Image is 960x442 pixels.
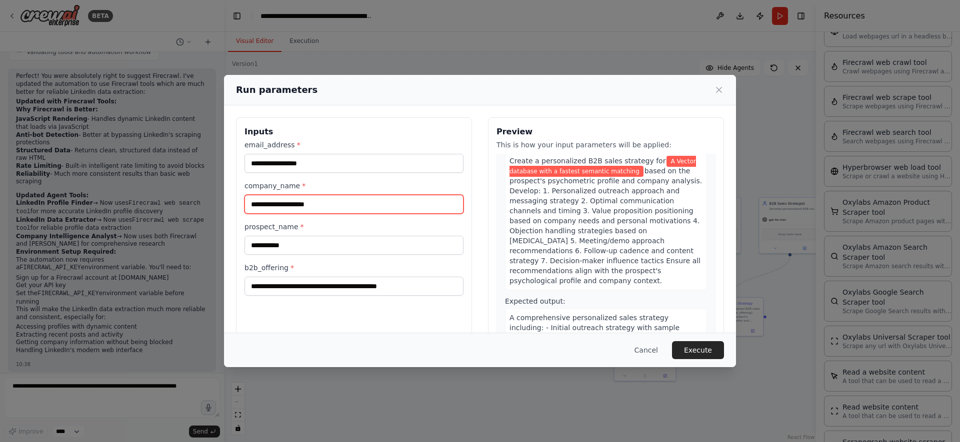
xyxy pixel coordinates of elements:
[244,263,463,273] label: b2b_offering
[672,341,724,359] button: Execute
[496,126,715,138] h3: Preview
[244,140,463,150] label: email_address
[244,126,463,138] h3: Inputs
[496,140,715,150] p: This is how your input parameters will be applied:
[509,157,665,165] span: Create a personalized B2B sales strategy for
[244,181,463,191] label: company_name
[509,156,696,177] span: Variable: b2b_offering
[626,341,666,359] button: Cancel
[509,314,699,422] span: A comprehensive personalized sales strategy including: - Initial outreach strategy with sample me...
[505,297,565,305] span: Expected output:
[236,83,317,97] h2: Run parameters
[244,222,463,232] label: prospect_name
